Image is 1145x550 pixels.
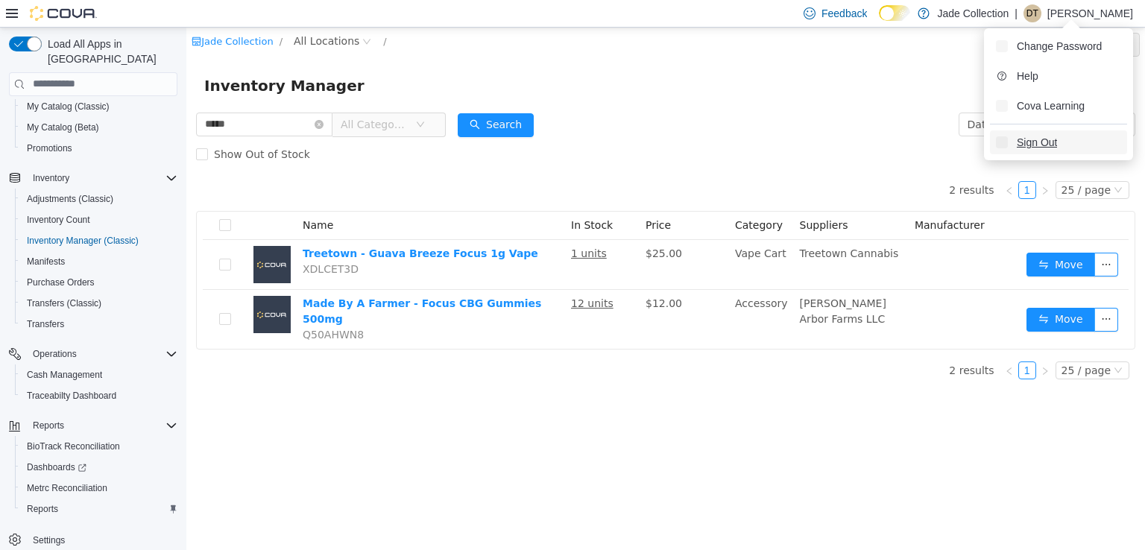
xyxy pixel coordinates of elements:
[850,334,868,352] li: Next Page
[21,458,177,476] span: Dashboards
[33,172,69,184] span: Inventory
[116,236,172,247] span: XDLCET3D
[5,9,15,19] i: icon: shop
[21,387,122,405] a: Traceabilty Dashboard
[27,142,72,154] span: Promotions
[15,385,183,406] button: Traceabilty Dashboard
[15,457,183,478] a: Dashboards
[543,212,608,262] td: Vape Cart
[15,272,183,293] button: Purchase Orders
[1047,4,1133,22] p: [PERSON_NAME]
[549,192,596,203] span: Category
[116,301,177,313] span: Q50AHWN8
[21,190,119,208] a: Adjustments (Classic)
[21,366,108,384] a: Cash Management
[21,98,177,116] span: My Catalog (Classic)
[459,270,496,282] span: $12.00
[27,235,139,247] span: Inventory Manager (Classic)
[613,192,662,203] span: Suppliers
[763,154,807,171] li: 2 results
[27,169,177,187] span: Inventory
[27,276,95,288] span: Purchase Orders
[15,478,183,499] button: Metrc Reconciliation
[30,6,97,21] img: Cova
[27,256,65,268] span: Manifests
[27,530,177,549] span: Settings
[33,534,65,546] span: Settings
[21,500,177,518] span: Reports
[1026,4,1038,22] span: DT
[21,437,126,455] a: BioTrack Reconciliation
[67,218,104,256] img: Treetown - Guava Breeze Focus 1g Vape placeholder
[27,345,177,363] span: Operations
[613,220,713,232] span: Treetown Cannabis
[854,339,863,348] i: icon: right
[27,297,101,309] span: Transfers (Classic)
[21,139,78,157] a: Promotions
[543,262,608,321] td: Accessory
[33,348,77,360] span: Operations
[21,458,92,476] a: Dashboards
[728,192,798,203] span: Manufacturer
[1017,98,1085,113] span: Cova Learning
[27,214,90,226] span: Inventory Count
[840,225,909,249] button: icon: swapMove
[459,220,496,232] span: $25.00
[21,479,113,497] a: Metrc Reconciliation
[937,4,1009,22] p: Jade Collection
[15,293,183,314] button: Transfers (Classic)
[1015,4,1018,22] p: |
[27,531,71,549] a: Settings
[21,232,145,250] a: Inventory Manager (Classic)
[613,270,700,297] span: [PERSON_NAME] Arbor Farms LLC
[27,503,58,515] span: Reports
[1017,135,1057,150] span: Sign Out
[1023,4,1041,22] div: Desaray Thompson
[21,211,96,229] a: Inventory Count
[15,189,183,209] button: Adjustments (Classic)
[22,121,130,133] span: Show Out of Stock
[15,436,183,457] button: BioTrack Reconciliation
[27,345,83,363] button: Operations
[271,86,347,110] button: icon: searchSearch
[15,499,183,519] button: Reports
[3,344,183,364] button: Operations
[931,92,940,103] i: icon: down
[116,220,352,232] a: Treetown - Guava Breeze Focus 1g Vape
[21,118,177,136] span: My Catalog (Beta)
[21,274,177,291] span: Purchase Orders
[230,92,239,103] i: icon: down
[21,366,177,384] span: Cash Management
[27,390,116,402] span: Traceabilty Dashboard
[27,417,177,434] span: Reports
[21,139,177,157] span: Promotions
[833,335,849,351] a: 1
[854,159,863,168] i: icon: right
[93,8,96,19] span: /
[15,117,183,138] button: My Catalog (Beta)
[21,232,177,250] span: Inventory Manager (Classic)
[927,338,936,349] i: icon: down
[821,6,867,21] span: Feedback
[21,315,70,333] a: Transfers
[21,437,177,455] span: BioTrack Reconciliation
[763,334,807,352] li: 2 results
[27,318,64,330] span: Transfers
[927,158,936,168] i: icon: down
[27,101,110,113] span: My Catalog (Classic)
[875,154,924,171] div: 25 / page
[15,96,183,117] button: My Catalog (Classic)
[818,339,827,348] i: icon: left
[3,168,183,189] button: Inventory
[781,86,930,108] div: Date Added (Newest-Oldest)
[879,5,910,21] input: Dark Mode
[850,154,868,171] li: Next Page
[27,482,107,494] span: Metrc Reconciliation
[33,420,64,432] span: Reports
[15,138,183,159] button: Promotions
[908,280,932,304] button: icon: ellipsis
[3,415,183,436] button: Reports
[116,192,147,203] span: Name
[832,154,850,171] li: 1
[1017,69,1038,83] span: Help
